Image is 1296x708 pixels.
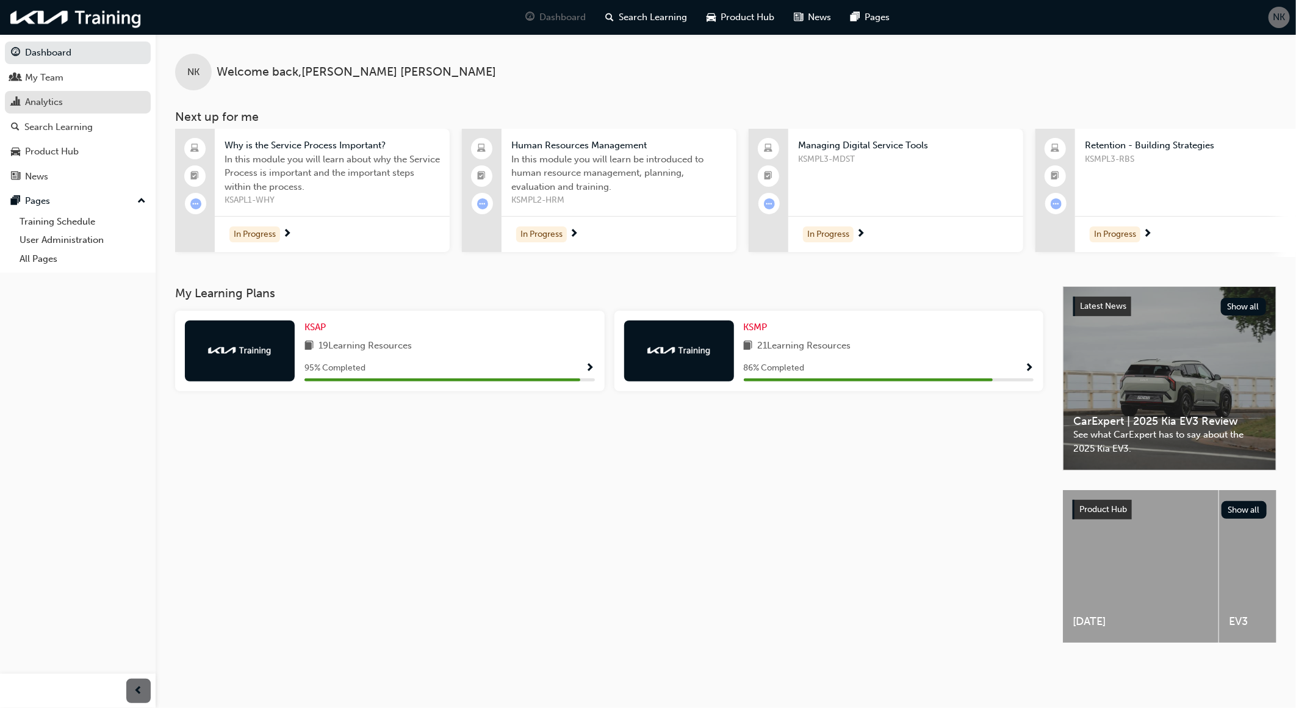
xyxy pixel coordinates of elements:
[5,190,151,212] button: Pages
[1080,301,1126,311] span: Latest News
[206,344,273,356] img: kia-training
[15,212,151,231] a: Training Schedule
[707,10,716,25] span: car-icon
[765,168,773,184] span: booktick-icon
[1073,500,1267,519] a: Product HubShow all
[1273,10,1286,24] span: NK
[1222,501,1267,519] button: Show all
[217,65,496,79] span: Welcome back , [PERSON_NAME] [PERSON_NAME]
[1090,226,1140,243] div: In Progress
[478,141,486,157] span: laptop-icon
[11,48,20,59] span: guage-icon
[175,286,1043,300] h3: My Learning Plans
[525,10,535,25] span: guage-icon
[1063,490,1219,643] a: [DATE]
[1221,298,1267,316] button: Show all
[851,10,860,25] span: pages-icon
[304,320,331,334] a: KSAP
[191,168,200,184] span: booktick-icon
[25,95,63,109] div: Analytics
[744,322,768,333] span: KSMP
[225,153,440,194] span: In this module you will learn about why the Service Process is important and the important steps ...
[25,194,50,208] div: Pages
[1051,168,1060,184] span: booktick-icon
[24,120,93,134] div: Search Learning
[697,5,784,30] a: car-iconProduct Hub
[478,168,486,184] span: booktick-icon
[539,10,586,24] span: Dashboard
[1051,141,1060,157] span: laptop-icon
[5,67,151,89] a: My Team
[1073,297,1266,316] a: Latest NewsShow all
[191,141,200,157] span: laptop-icon
[764,198,775,209] span: learningRecordVerb_ATTEMPT-icon
[758,339,851,354] span: 21 Learning Resources
[304,361,365,375] span: 95 % Completed
[646,344,713,356] img: kia-training
[1024,363,1034,374] span: Show Progress
[283,229,292,240] span: next-icon
[516,226,567,243] div: In Progress
[749,129,1023,252] a: Managing Digital Service ToolsKSMPL3-MDSTIn Progress
[841,5,899,30] a: pages-iconPages
[856,229,865,240] span: next-icon
[516,5,596,30] a: guage-iconDashboard
[462,129,736,252] a: Human Resources ManagementIn this module you will learn be introduced to human resource managemen...
[1073,428,1266,455] span: See what CarExpert has to say about the 2025 Kia EV3.
[477,198,488,209] span: learningRecordVerb_ATTEMPT-icon
[11,73,20,84] span: people-icon
[721,10,774,24] span: Product Hub
[134,684,143,699] span: prev-icon
[25,145,79,159] div: Product Hub
[15,231,151,250] a: User Administration
[5,91,151,114] a: Analytics
[511,139,727,153] span: Human Resources Management
[25,170,48,184] div: News
[11,146,20,157] span: car-icon
[5,39,151,190] button: DashboardMy TeamAnalyticsSearch LearningProduct HubNews
[190,198,201,209] span: learningRecordVerb_ATTEMPT-icon
[744,361,805,375] span: 86 % Completed
[225,193,440,208] span: KSAPL1-WHY
[1073,615,1209,629] span: [DATE]
[1073,414,1266,428] span: CarExpert | 2025 Kia EV3 Review
[569,229,578,240] span: next-icon
[511,153,727,194] span: In this module you will learn be introduced to human resource management, planning, evaluation an...
[605,10,614,25] span: search-icon
[6,5,146,30] img: kia-training
[596,5,697,30] a: search-iconSearch Learning
[1063,286,1276,471] a: Latest NewsShow allCarExpert | 2025 Kia EV3 ReviewSee what CarExpert has to say about the 2025 Ki...
[5,116,151,139] a: Search Learning
[586,361,595,376] button: Show Progress
[137,193,146,209] span: up-icon
[1143,229,1152,240] span: next-icon
[5,140,151,163] a: Product Hub
[11,122,20,133] span: search-icon
[225,139,440,153] span: Why is the Service Process Important?
[11,196,20,207] span: pages-icon
[5,165,151,188] a: News
[304,322,326,333] span: KSAP
[175,129,450,252] a: Why is the Service Process Important?In this module you will learn about why the Service Process ...
[1024,361,1034,376] button: Show Progress
[229,226,280,243] div: In Progress
[15,250,151,269] a: All Pages
[187,65,200,79] span: NK
[798,153,1013,167] span: KSMPL3-MDST
[803,226,854,243] div: In Progress
[586,363,595,374] span: Show Progress
[744,339,753,354] span: book-icon
[1269,7,1290,28] button: NK
[11,97,20,108] span: chart-icon
[511,193,727,208] span: KSMPL2-HRM
[5,42,151,64] a: Dashboard
[765,141,773,157] span: laptop-icon
[11,172,20,182] span: news-icon
[619,10,687,24] span: Search Learning
[1079,504,1127,515] span: Product Hub
[784,5,841,30] a: news-iconNews
[156,110,1296,124] h3: Next up for me
[794,10,803,25] span: news-icon
[25,71,63,85] div: My Team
